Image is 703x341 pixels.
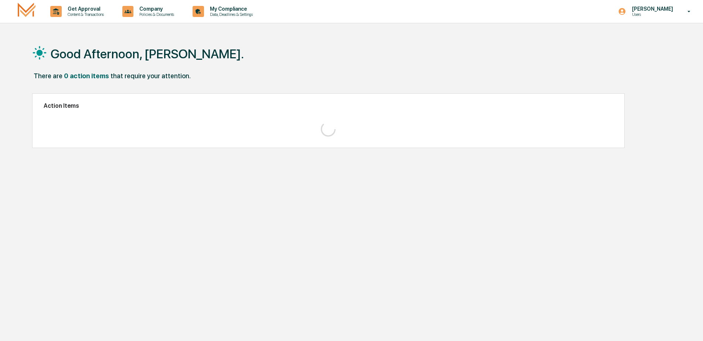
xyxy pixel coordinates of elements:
[133,12,178,17] p: Policies & Documents
[133,6,178,12] p: Company
[626,6,677,12] p: [PERSON_NAME]
[111,72,191,80] div: that require your attention.
[62,12,108,17] p: Content & Transactions
[44,102,613,109] h2: Action Items
[64,72,109,80] div: 0 action items
[34,72,62,80] div: There are
[204,6,257,12] p: My Compliance
[18,3,35,20] img: logo
[204,12,257,17] p: Data, Deadlines & Settings
[62,6,108,12] p: Get Approval
[51,46,244,61] h1: Good Afternoon, [PERSON_NAME].
[626,12,677,17] p: Users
